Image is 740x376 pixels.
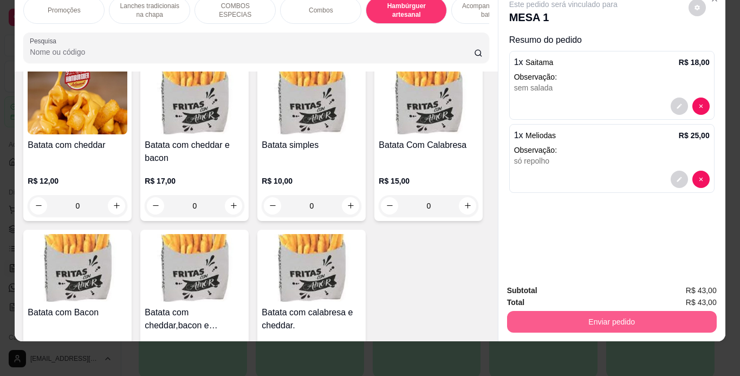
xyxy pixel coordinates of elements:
h4: Batata simples [262,139,361,152]
img: product-image [379,67,478,134]
h4: Batata com calabresa e cheddar. [262,306,361,332]
span: Saitama [525,58,553,67]
h4: Batata Com Calabresa [379,139,478,152]
p: Acompanhamentos ( batata ) [460,2,523,19]
p: 1 x [514,56,554,69]
img: product-image [145,67,244,134]
div: sem salada [514,82,710,93]
button: increase-product-quantity [225,197,242,215]
p: R$ 12,00 [28,176,127,186]
p: COMBOS ESPECIAS [204,2,267,19]
strong: Total [507,298,524,307]
img: product-image [262,234,361,302]
div: só repolho [514,155,710,166]
p: Observação: [514,72,710,82]
p: R$ 10,00 [262,176,361,186]
img: product-image [28,234,127,302]
p: Combos [309,6,333,15]
label: Pesquisa [30,36,60,46]
img: product-image [262,67,361,134]
img: product-image [28,67,127,134]
h4: Batata com cheddar,bacon e calabresa. [145,306,244,332]
span: R$ 43,00 [686,284,717,296]
p: 1 x [514,129,556,142]
button: Enviar pedido [507,311,717,333]
p: R$ 25,00 [679,130,710,141]
p: MESA 1 [509,10,618,25]
button: decrease-product-quantity [147,197,164,215]
span: R$ 43,00 [686,296,717,308]
button: decrease-product-quantity [671,171,688,188]
p: R$ 15,00 [379,176,478,186]
p: Promoções [48,6,81,15]
p: R$ 18,00 [679,57,710,68]
p: R$ 17,00 [145,176,244,186]
h4: Batata com cheddar e bacon [145,139,244,165]
input: Pesquisa [30,47,474,57]
h4: Batata com cheddar [28,139,127,152]
p: Resumo do pedido [509,34,715,47]
h4: Batata com Bacon [28,306,127,319]
p: Lanches tradicionais na chapa [118,2,181,19]
span: Meliodas [525,131,556,140]
strong: Subtotal [507,286,537,295]
button: decrease-product-quantity [671,98,688,115]
button: decrease-product-quantity [692,171,710,188]
p: Observação: [514,145,710,155]
img: product-image [145,234,244,302]
p: Hambúrguer artesanal [375,2,438,19]
button: decrease-product-quantity [692,98,710,115]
